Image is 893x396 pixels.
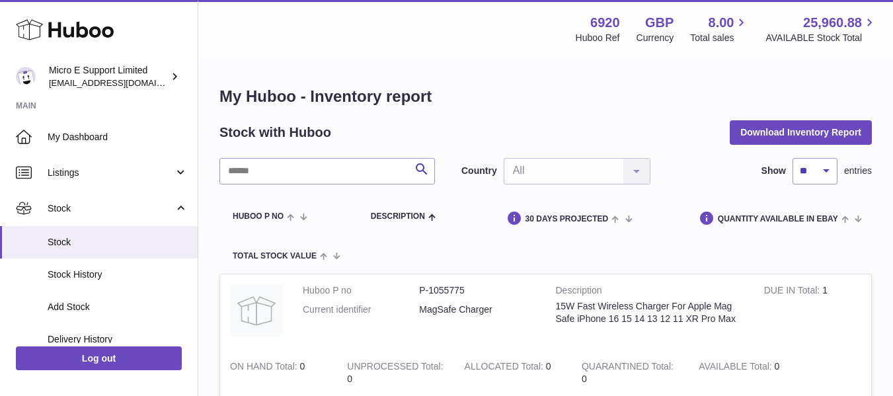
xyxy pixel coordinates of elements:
[48,131,188,143] span: My Dashboard
[230,284,283,337] img: product image
[730,120,872,144] button: Download Inventory Report
[765,14,877,44] a: 25,960.88 AVAILABLE Stock Total
[347,361,443,375] strong: UNPROCESSED Total
[16,346,182,370] a: Log out
[690,14,749,44] a: 8.00 Total sales
[371,212,425,221] span: Description
[48,202,174,215] span: Stock
[49,77,194,88] span: [EMAIL_ADDRESS][DOMAIN_NAME]
[525,215,609,223] span: 30 DAYS PROJECTED
[556,300,744,325] div: 15W Fast Wireless Charger For Apple Mag Safe iPhone 16 15 14 13 12 11 XR Pro Max
[803,14,862,32] span: 25,960.88
[582,374,587,384] span: 0
[709,14,734,32] span: 8.00
[844,165,872,177] span: entries
[419,284,535,297] dd: P-1055775
[337,350,454,395] td: 0
[48,167,174,179] span: Listings
[48,236,188,249] span: Stock
[699,361,774,375] strong: AVAILABLE Total
[303,303,419,316] dt: Current identifier
[49,64,168,89] div: Micro E Support Limited
[230,361,300,375] strong: ON HAND Total
[754,274,871,350] td: 1
[220,350,337,395] td: 0
[219,124,331,141] h2: Stock with Huboo
[419,303,535,316] dd: MagSafe Charger
[761,165,786,177] label: Show
[582,361,674,375] strong: QUARANTINED Total
[556,284,744,300] strong: Description
[455,350,572,395] td: 0
[303,284,419,297] dt: Huboo P no
[48,301,188,313] span: Add Stock
[764,285,822,299] strong: DUE IN Total
[689,350,806,395] td: 0
[461,165,497,177] label: Country
[465,361,546,375] strong: ALLOCATED Total
[718,215,838,223] span: Quantity Available in eBay
[233,212,284,221] span: Huboo P no
[233,252,317,260] span: Total stock value
[576,32,620,44] div: Huboo Ref
[16,67,36,87] img: contact@micropcsupport.com
[48,268,188,281] span: Stock History
[637,32,674,44] div: Currency
[48,333,188,346] span: Delivery History
[590,14,620,32] strong: 6920
[690,32,749,44] span: Total sales
[765,32,877,44] span: AVAILABLE Stock Total
[219,86,872,107] h1: My Huboo - Inventory report
[645,14,674,32] strong: GBP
